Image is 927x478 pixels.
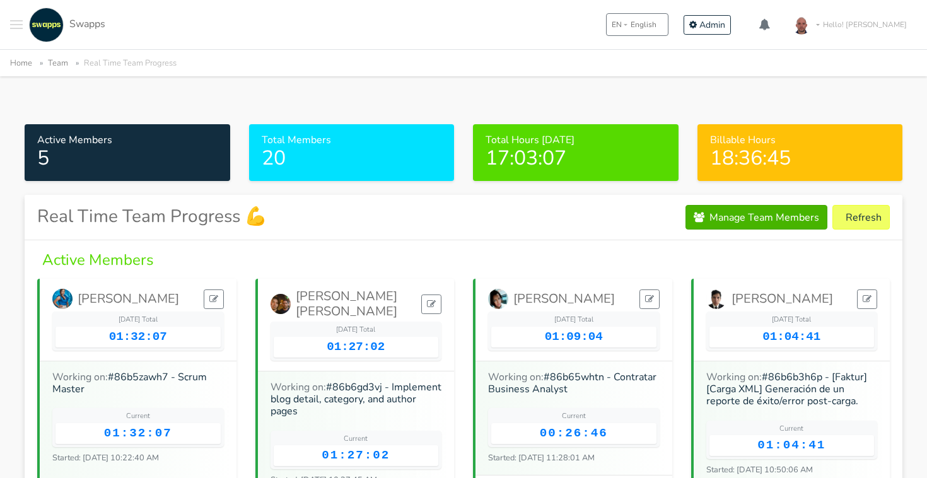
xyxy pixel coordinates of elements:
h6: Total Hours [DATE] [486,134,666,146]
h3: Real Time Team Progress 💪 [37,206,267,228]
a: Manage Team Members [685,205,827,230]
span: 01:04:41 [762,330,820,344]
h6: Working on: [706,371,878,408]
img: Felipe Marín [706,289,726,309]
span: 01:09:04 [545,330,603,344]
h6: Billable Hours [710,134,890,146]
a: [PERSON_NAME] [488,289,615,309]
img: Erika [488,289,508,309]
div: [DATE] Total [491,315,656,325]
span: Hello! [PERSON_NAME] [823,19,907,30]
div: [DATE] Total [55,315,221,325]
a: Team [48,57,68,69]
h6: Working on: [52,371,224,395]
span: Swapps [69,17,105,31]
a: #86b6b3h6p - [Faktur][Carga XML] Generación de un reporte de éxito/error post-carga. [706,370,867,408]
h2: 5 [37,146,218,170]
div: [DATE] Total [274,325,439,335]
button: Toggle navigation menu [10,8,23,42]
a: Hello! [PERSON_NAME] [784,7,917,42]
span: Admin [699,19,725,31]
span: 01:27:02 [322,448,390,462]
h2: 17:03:07 [486,146,666,170]
img: swapps-linkedin-v2.jpg [29,8,64,42]
li: Real Time Team Progress [71,56,177,71]
h4: Active Members [37,250,890,269]
small: Started: [DATE] 11:28:01 AM [488,452,595,463]
h6: Active Members [37,134,218,146]
a: [PERSON_NAME] [706,289,833,309]
h2: 20 [262,146,442,170]
a: #86b6gd3vj - Implement blog detail, category, and author pages [271,380,441,418]
button: Refresh [832,205,890,230]
span: 00:26:46 [540,426,608,440]
div: Current [274,434,439,445]
small: Started: [DATE] 10:22:40 AM [52,452,159,463]
div: [DATE] Total [709,315,875,325]
span: 01:27:02 [327,340,385,354]
span: 01:04:41 [757,438,825,452]
span: English [631,19,656,30]
a: Home [10,57,32,69]
a: #86b5zawh7 - Scrum Master [52,370,207,396]
h6: Total Members [262,134,442,146]
img: foto-andres-documento.jpeg [789,12,814,37]
span: 01:32:07 [104,426,172,440]
img: Cristian Camilo Rodriguez [271,294,291,314]
a: #86b65whtn - Contratar Business Analyst [488,370,656,396]
h6: Working on: [271,382,442,418]
button: ENEnglish [606,13,668,36]
h2: 18:36:45 [710,146,890,170]
div: Current [55,411,221,422]
div: Current [709,424,875,434]
a: Swapps [26,8,105,42]
a: [PERSON_NAME] [52,289,179,309]
span: 01:32:07 [109,330,167,344]
img: Angie [52,289,73,309]
a: [PERSON_NAME] [PERSON_NAME] [271,289,422,319]
a: Admin [684,15,731,35]
h6: Working on: [488,371,660,395]
div: Current [491,411,656,422]
small: Started: [DATE] 10:50:06 AM [706,464,813,475]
